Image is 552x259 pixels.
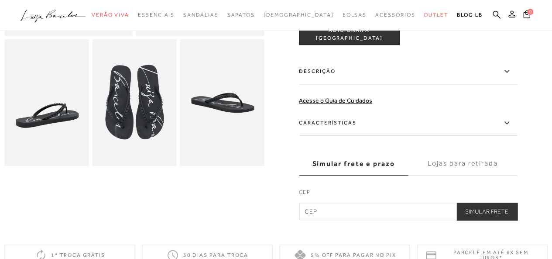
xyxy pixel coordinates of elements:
[299,24,399,45] button: ADICIONAR À [GEOGRAPHIC_DATA]
[92,12,129,18] span: Verão Viva
[424,12,448,18] span: Outlet
[92,39,176,166] img: image
[456,203,517,220] button: Simular Frete
[299,97,372,104] a: Acesse o Guia de Cuidados
[299,59,517,84] label: Descrição
[299,203,517,220] input: CEP
[138,12,175,18] span: Essenciais
[299,188,517,200] label: CEP
[180,39,264,166] img: image
[227,7,254,23] a: categoryNavScreenReaderText
[299,152,408,176] label: Simular frete e prazo
[342,7,367,23] a: categoryNavScreenReaderText
[375,12,415,18] span: Acessórios
[264,12,334,18] span: [DEMOGRAPHIC_DATA]
[299,27,399,42] span: ADICIONAR À [GEOGRAPHIC_DATA]
[299,111,517,136] label: Características
[4,39,89,166] img: image
[92,7,129,23] a: categoryNavScreenReaderText
[408,152,517,176] label: Lojas para retirada
[527,9,533,15] span: 0
[457,7,482,23] a: BLOG LB
[457,12,482,18] span: BLOG LB
[227,12,254,18] span: Sapatos
[264,7,334,23] a: noSubCategoriesText
[138,7,175,23] a: categoryNavScreenReaderText
[183,12,218,18] span: Sandálias
[521,10,533,21] button: 0
[375,7,415,23] a: categoryNavScreenReaderText
[183,7,218,23] a: categoryNavScreenReaderText
[424,7,448,23] a: categoryNavScreenReaderText
[342,12,367,18] span: Bolsas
